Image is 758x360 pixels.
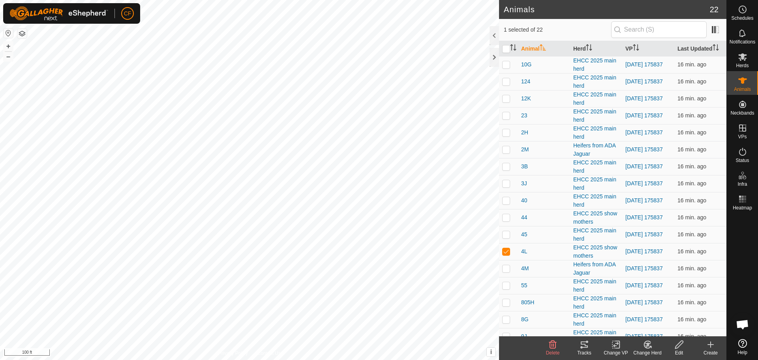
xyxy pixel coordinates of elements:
[573,74,619,90] div: EHCC 2025 main herd
[738,134,747,139] span: VPs
[540,45,546,52] p-sorticon: Activate to sort
[730,40,755,44] span: Notifications
[677,231,706,237] span: Oct 14, 2025, 9:03 AM
[710,4,719,15] span: 22
[573,175,619,192] div: EHCC 2025 main herd
[521,281,527,290] span: 55
[9,6,108,21] img: Gallagher Logo
[625,146,663,153] a: [DATE] 175837
[677,146,706,153] span: Oct 14, 2025, 9:02 AM
[521,60,531,69] span: 10G
[504,5,710,14] h2: Animals
[727,336,758,358] a: Help
[521,145,529,154] span: 2M
[4,28,13,38] button: Reset Map
[677,129,706,136] span: Oct 14, 2025, 9:02 AM
[677,316,706,322] span: Oct 14, 2025, 9:02 AM
[731,16,753,21] span: Schedules
[490,349,492,355] span: i
[625,282,663,288] a: [DATE] 175837
[573,328,619,345] div: EHCC 2025 main herd
[625,316,663,322] a: [DATE] 175837
[674,41,726,57] th: Last Updated
[625,95,663,102] a: [DATE] 175837
[677,95,706,102] span: Oct 14, 2025, 9:02 AM
[4,52,13,61] button: –
[573,124,619,141] div: EHCC 2025 main herd
[625,180,663,187] a: [DATE] 175837
[573,192,619,209] div: EHCC 2025 main herd
[573,311,619,328] div: EHCC 2025 main herd
[625,197,663,204] a: [DATE] 175837
[573,107,619,124] div: EHCC 2025 main herd
[625,214,663,221] a: [DATE] 175837
[218,350,248,357] a: Privacy Policy
[521,111,527,120] span: 23
[625,231,663,237] a: [DATE] 175837
[611,21,707,38] input: Search (S)
[731,313,754,336] div: Open chat
[573,294,619,311] div: EHCC 2025 main herd
[677,163,706,170] span: Oct 14, 2025, 9:02 AM
[677,299,706,305] span: Oct 14, 2025, 9:02 AM
[546,350,560,356] span: Delete
[521,230,527,239] span: 45
[625,78,663,85] a: [DATE] 175837
[124,9,131,18] span: CF
[570,41,622,57] th: Herd
[521,247,527,256] span: 4L
[586,45,592,52] p-sorticon: Activate to sort
[677,265,706,271] span: Oct 14, 2025, 9:02 AM
[695,349,726,356] div: Create
[521,315,529,324] span: 8G
[521,94,531,103] span: 12K
[487,348,495,356] button: i
[521,196,527,205] span: 40
[573,209,619,226] div: EHCC 2025 show mothers
[504,26,611,34] span: 1 selected of 22
[521,128,528,137] span: 2H
[573,226,619,243] div: EHCC 2025 main herd
[713,45,719,52] p-sorticon: Activate to sort
[521,213,527,222] span: 44
[677,333,706,339] span: Oct 14, 2025, 9:02 AM
[521,179,527,188] span: 3J
[600,349,632,356] div: Change VP
[521,332,527,341] span: 9J
[737,350,747,355] span: Help
[625,248,663,254] a: [DATE] 175837
[573,260,619,277] div: Heifers from ADA Jaguar
[625,299,663,305] a: [DATE] 175837
[663,349,695,356] div: Edit
[677,248,706,254] span: Oct 14, 2025, 9:02 AM
[625,265,663,271] a: [DATE] 175837
[573,277,619,294] div: EHCC 2025 main herd
[17,29,27,38] button: Map Layers
[521,77,530,86] span: 124
[734,87,751,92] span: Animals
[736,63,749,68] span: Herds
[632,349,663,356] div: Change Herd
[735,158,749,163] span: Status
[677,197,706,204] span: Oct 14, 2025, 9:02 AM
[677,282,706,288] span: Oct 14, 2025, 9:02 AM
[677,180,706,187] span: Oct 14, 2025, 9:02 AM
[677,78,706,85] span: Oct 14, 2025, 9:03 AM
[737,182,747,187] span: Infra
[573,141,619,158] div: Heifers from ADA Jaguar
[633,45,639,52] p-sorticon: Activate to sort
[625,129,663,136] a: [DATE] 175837
[510,45,516,52] p-sorticon: Activate to sort
[677,112,706,119] span: Oct 14, 2025, 9:02 AM
[733,205,752,210] span: Heatmap
[622,41,674,57] th: VP
[730,111,754,115] span: Neckbands
[518,41,570,57] th: Animal
[625,112,663,119] a: [DATE] 175837
[625,61,663,68] a: [DATE] 175837
[573,57,619,73] div: EHCC 2025 main herd
[573,158,619,175] div: EHCC 2025 main herd
[4,41,13,51] button: +
[521,264,529,273] span: 4M
[677,214,706,221] span: Oct 14, 2025, 9:02 AM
